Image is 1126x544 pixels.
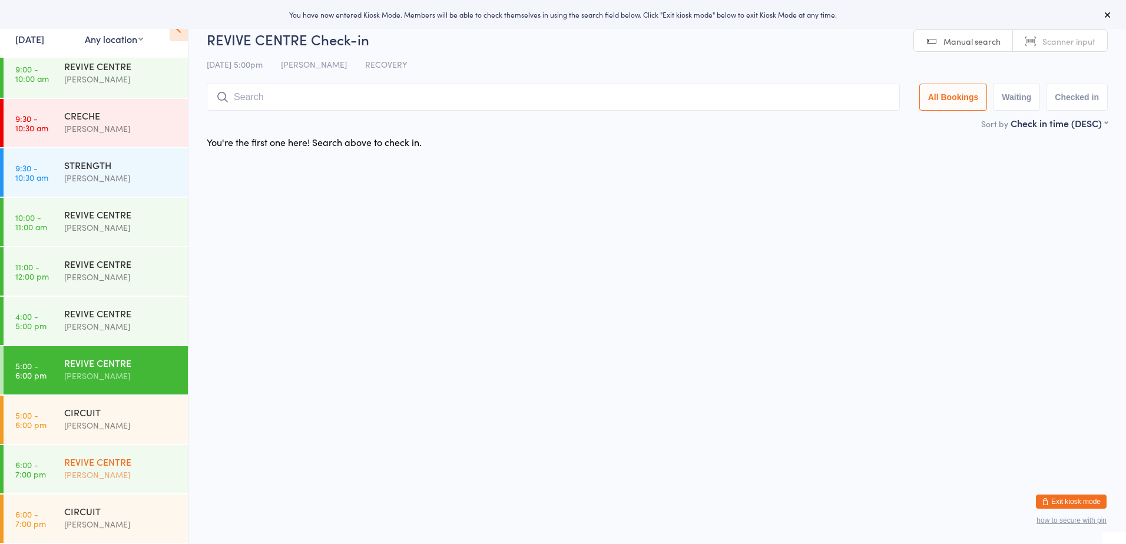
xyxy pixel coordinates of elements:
[64,208,178,221] div: REVIVE CENTRE
[4,445,188,493] a: 6:00 -7:00 pmREVIVE CENTRE[PERSON_NAME]
[4,148,188,197] a: 9:30 -10:30 amSTRENGTH[PERSON_NAME]
[64,406,178,419] div: CIRCUIT
[943,35,1001,47] span: Manual search
[365,58,408,70] span: RECOVERY
[1036,516,1107,525] button: how to secure with pin
[64,171,178,185] div: [PERSON_NAME]
[64,158,178,171] div: STRENGTH
[64,518,178,531] div: [PERSON_NAME]
[1046,84,1108,111] button: Checked in
[64,419,178,432] div: [PERSON_NAME]
[207,29,1108,49] h2: REVIVE CENTRE Check-in
[4,49,188,98] a: 9:00 -10:00 amREVIVE CENTRE[PERSON_NAME]
[15,311,47,330] time: 4:00 - 5:00 pm
[64,270,178,284] div: [PERSON_NAME]
[64,505,178,518] div: CIRCUIT
[4,346,188,394] a: 5:00 -6:00 pmREVIVE CENTRE[PERSON_NAME]
[4,99,188,147] a: 9:30 -10:30 amCRECHE[PERSON_NAME]
[15,213,47,231] time: 10:00 - 11:00 am
[64,59,178,72] div: REVIVE CENTRE
[15,509,46,528] time: 6:00 - 7:00 pm
[207,58,263,70] span: [DATE] 5:00pm
[1011,117,1108,130] div: Check in time (DESC)
[1042,35,1095,47] span: Scanner input
[85,32,143,45] div: Any location
[4,297,188,345] a: 4:00 -5:00 pmREVIVE CENTRE[PERSON_NAME]
[15,32,44,45] a: [DATE]
[15,262,49,281] time: 11:00 - 12:00 pm
[1036,495,1107,509] button: Exit kiosk mode
[993,84,1040,111] button: Waiting
[15,64,49,83] time: 9:00 - 10:00 am
[919,84,988,111] button: All Bookings
[207,84,900,111] input: Search
[64,320,178,333] div: [PERSON_NAME]
[64,221,178,234] div: [PERSON_NAME]
[19,9,1107,19] div: You have now entered Kiosk Mode. Members will be able to check themselves in using the search fie...
[64,109,178,122] div: CRECHE
[15,114,48,132] time: 9:30 - 10:30 am
[981,118,1008,130] label: Sort by
[15,460,46,479] time: 6:00 - 7:00 pm
[64,72,178,86] div: [PERSON_NAME]
[64,455,178,468] div: REVIVE CENTRE
[64,369,178,383] div: [PERSON_NAME]
[4,495,188,543] a: 6:00 -7:00 pmCIRCUIT[PERSON_NAME]
[64,257,178,270] div: REVIVE CENTRE
[4,198,188,246] a: 10:00 -11:00 amREVIVE CENTRE[PERSON_NAME]
[207,135,422,148] div: You're the first one here! Search above to check in.
[64,307,178,320] div: REVIVE CENTRE
[15,163,48,182] time: 9:30 - 10:30 am
[281,58,347,70] span: [PERSON_NAME]
[64,356,178,369] div: REVIVE CENTRE
[15,361,47,380] time: 5:00 - 6:00 pm
[4,247,188,296] a: 11:00 -12:00 pmREVIVE CENTRE[PERSON_NAME]
[64,468,178,482] div: [PERSON_NAME]
[15,410,47,429] time: 5:00 - 6:00 pm
[64,122,178,135] div: [PERSON_NAME]
[4,396,188,444] a: 5:00 -6:00 pmCIRCUIT[PERSON_NAME]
